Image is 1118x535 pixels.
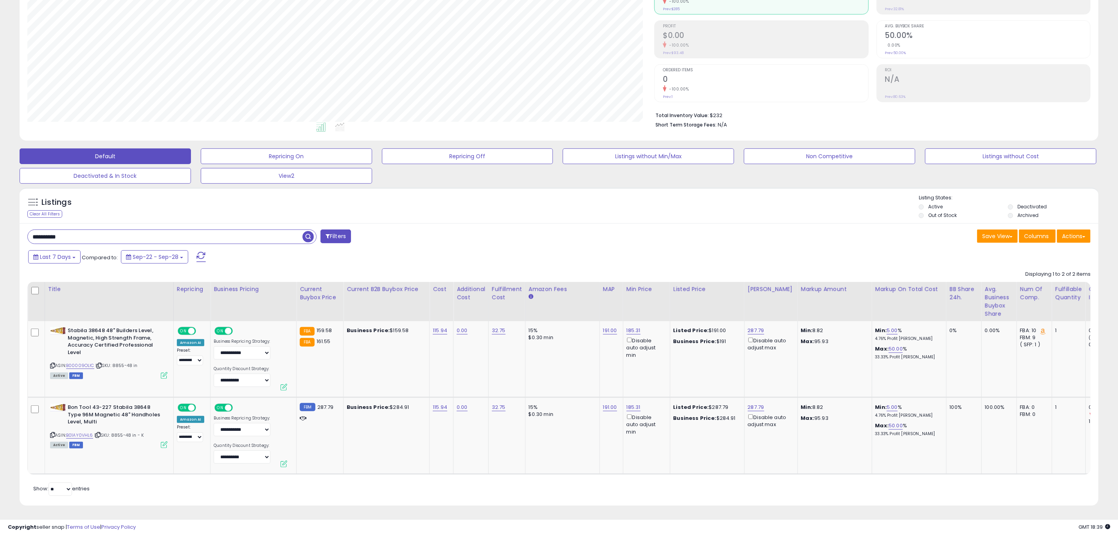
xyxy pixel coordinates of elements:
[748,327,764,334] a: 287.79
[300,403,315,411] small: FBM
[673,404,738,411] div: $287.79
[215,328,225,334] span: ON
[94,432,144,438] span: | SKU: 8855-48 in - K
[627,285,667,293] div: Min Price
[875,431,940,437] p: 33.33% Profit [PERSON_NAME]
[563,148,734,164] button: Listings without Min/Max
[950,327,976,334] div: 0%
[457,403,468,411] a: 0.00
[673,414,717,422] b: Business Price:
[718,121,727,128] span: N/A
[66,432,93,439] a: B01AY0VHL6
[50,372,68,379] span: All listings currently available for purchase on Amazon
[50,404,66,411] img: 41KoMGyE-iL._SL40_.jpg
[1055,285,1082,302] div: Fulfillable Quantity
[663,24,868,29] span: Profit
[214,285,293,293] div: Business Pricing
[95,362,138,369] span: | SKU: 8855-48 in
[919,194,1098,202] p: Listing States:
[214,416,270,421] label: Business Repricing Strategy:
[627,403,641,411] a: 185.31
[433,285,450,293] div: Cost
[41,197,72,208] h5: Listings
[673,327,738,334] div: $191.00
[673,338,717,345] b: Business Price:
[1017,203,1047,210] label: Deactivated
[655,110,1085,119] li: $232
[875,422,940,437] div: %
[875,285,943,293] div: Markup on Total Cost
[875,345,940,360] div: %
[69,372,83,379] span: FBM
[68,404,163,428] b: Bon Tool 43-227 Stabila 38648 Type 96M Magnetic 48" Handholes Level, Multi
[82,254,118,261] span: Compared to:
[875,327,940,342] div: %
[603,403,617,411] a: 191.00
[673,403,709,411] b: Listed Price:
[885,68,1090,72] span: ROI
[801,403,813,411] strong: Min:
[177,416,204,423] div: Amazon AI
[48,285,170,293] div: Title
[33,485,90,492] span: Show: entries
[214,443,270,448] label: Quantity Discount Strategy:
[977,230,1018,243] button: Save View
[177,348,204,365] div: Preset:
[663,31,868,42] h2: $0.00
[201,148,372,164] button: Repricing On
[748,285,794,293] div: [PERSON_NAME]
[66,362,94,369] a: B00009OLIC
[928,203,943,210] label: Active
[748,413,792,428] div: Disable auto adjust max
[40,253,71,261] span: Last 7 Days
[666,86,689,92] small: -100.00%
[885,42,901,48] small: 0.00%
[529,327,594,334] div: 15%
[1020,285,1049,302] div: Num of Comp.
[433,403,447,411] a: 115.94
[195,405,207,411] span: OFF
[1055,327,1080,334] div: 1
[666,42,689,48] small: -100.00%
[50,442,68,448] span: All listings currently available for purchase on Amazon
[201,168,372,184] button: View2
[950,285,978,302] div: BB Share 24h.
[875,345,889,352] b: Max:
[1089,334,1100,341] small: (0%)
[317,403,334,411] span: 287.79
[875,354,940,360] p: 33.33% Profit [PERSON_NAME]
[347,404,423,411] div: $284.91
[801,327,813,334] strong: Min:
[801,327,866,334] p: 8.82
[347,327,423,334] div: $159.58
[801,414,815,422] strong: Max:
[663,75,868,85] h2: 0
[50,404,167,447] div: ASIN:
[177,339,204,346] div: Amazon AI
[1020,341,1046,348] div: ( SFP: 1 )
[801,338,866,345] p: 95.93
[889,345,903,353] a: 50.00
[875,404,940,418] div: %
[28,250,81,264] button: Last 7 Days
[875,403,887,411] b: Min:
[887,327,898,334] a: 5.00
[1020,327,1046,334] div: FBA: 10
[382,148,553,164] button: Repricing Off
[885,51,906,55] small: Prev: 50.00%
[663,94,673,99] small: Prev: 1
[1055,404,1080,411] div: 1
[1057,230,1091,243] button: Actions
[885,7,904,11] small: Prev: 32.81%
[673,285,741,293] div: Listed Price
[8,523,36,531] strong: Copyright
[627,336,664,359] div: Disable auto adjust min
[655,121,717,128] b: Short Term Storage Fees:
[875,336,940,342] p: 4.76% Profit [PERSON_NAME]
[177,285,207,293] div: Repricing
[215,405,225,411] span: ON
[8,524,136,531] div: seller snap | |
[885,31,1090,42] h2: 50.00%
[214,339,270,344] label: Business Repricing Strategy:
[950,404,976,411] div: 100%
